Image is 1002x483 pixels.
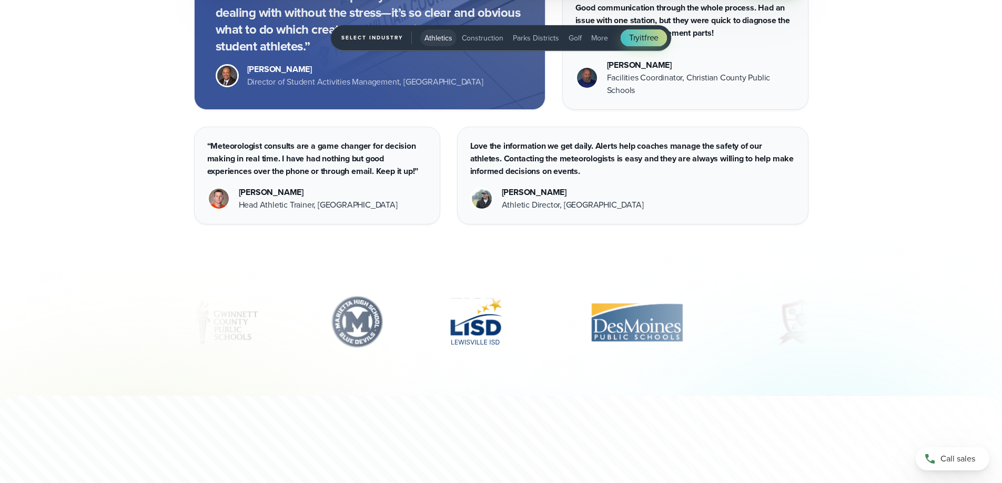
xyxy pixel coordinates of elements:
button: Parks Districts [509,29,563,46]
img: Des-Moines-Public-Schools.svg [562,296,711,348]
span: Athletics [424,33,452,44]
p: Love the information we get daily. Alerts help coaches manage the safety of our athletes. Contact... [470,140,795,178]
p: Good communication through the whole process. Had an issue with one station, but they were quick ... [575,2,795,39]
img: Christian County Public Schools Headshot [577,68,597,88]
div: Director of Student Activities Management, [GEOGRAPHIC_DATA] [247,76,483,88]
div: [PERSON_NAME] [607,59,795,71]
span: Try free [629,32,659,44]
div: 3 of 10 [177,296,275,348]
div: [PERSON_NAME] [247,63,483,76]
img: Marietta-High-School.svg [326,296,390,348]
span: Construction [462,33,503,44]
p: “Meteorologist consults are a game changer for decision making in real time. I have had nothing b... [207,140,427,178]
div: Facilities Coordinator, Christian County Public Schools [607,71,795,97]
button: Construction [458,29,508,46]
button: Golf [564,29,586,46]
div: 7 of 10 [762,296,843,348]
div: Athletic Director, [GEOGRAPHIC_DATA] [502,199,644,211]
a: Tryitfree [621,29,667,46]
div: 4 of 10 [326,296,390,348]
button: Athletics [420,29,457,46]
div: 6 of 10 [562,296,711,348]
img: Cathedral High School Headshot [472,189,492,209]
span: Parks Districts [513,33,559,44]
button: More [587,29,612,46]
img: Wartburg College Headshot [209,189,229,209]
span: Call sales [940,453,975,465]
div: [PERSON_NAME] [239,186,398,199]
div: [PERSON_NAME] [502,186,644,199]
img: Gwinnett-County-Public-Schools.svg [177,296,275,348]
span: More [591,33,608,44]
span: it [640,32,644,44]
span: Golf [569,33,582,44]
div: 5 of 10 [440,296,511,348]
span: Select Industry [341,32,412,44]
img: Lewisville ISD logo [440,296,511,348]
a: Call sales [916,447,989,470]
div: Head Athletic Trainer, [GEOGRAPHIC_DATA] [239,199,398,211]
div: slideshow [194,296,808,354]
